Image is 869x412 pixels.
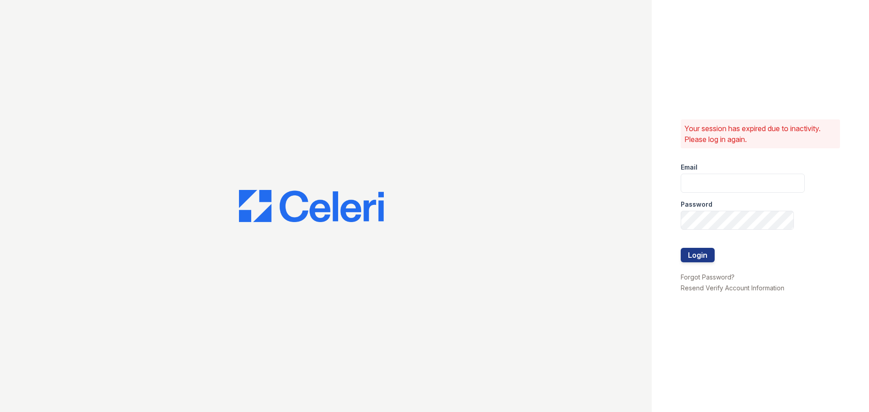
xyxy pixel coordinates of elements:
[239,190,384,223] img: CE_Logo_Blue-a8612792a0a2168367f1c8372b55b34899dd931a85d93a1a3d3e32e68fde9ad4.png
[681,200,712,209] label: Password
[684,123,836,145] p: Your session has expired due to inactivity. Please log in again.
[681,163,697,172] label: Email
[681,248,715,262] button: Login
[681,284,784,292] a: Resend Verify Account Information
[681,273,735,281] a: Forgot Password?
